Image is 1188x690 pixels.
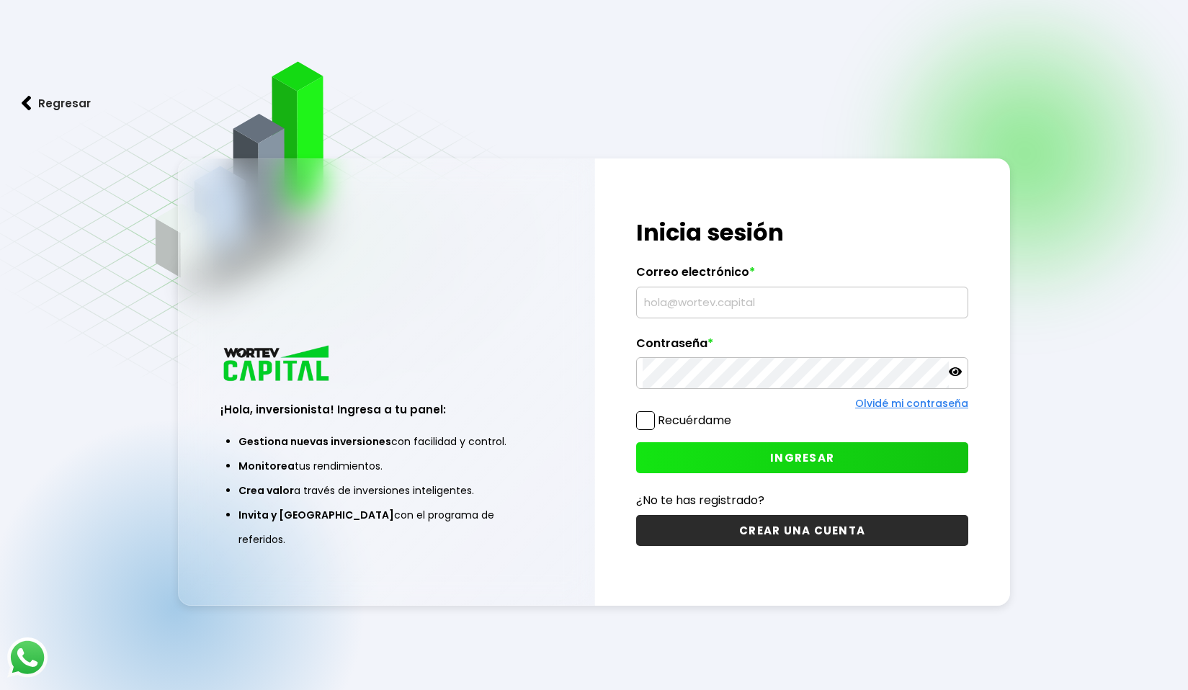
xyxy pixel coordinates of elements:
li: con facilidad y control. [238,429,535,454]
img: flecha izquierda [22,96,32,111]
img: logo_wortev_capital [220,344,334,386]
p: ¿No te has registrado? [636,491,968,509]
label: Recuérdame [658,412,731,429]
span: Invita y [GEOGRAPHIC_DATA] [238,508,394,522]
span: Monitorea [238,459,295,473]
span: Crea valor [238,483,294,498]
a: Olvidé mi contraseña [855,396,968,411]
li: a través de inversiones inteligentes. [238,478,535,503]
li: tus rendimientos. [238,454,535,478]
label: Contraseña [636,336,968,358]
span: Gestiona nuevas inversiones [238,434,391,449]
li: con el programa de referidos. [238,503,535,552]
button: CREAR UNA CUENTA [636,515,968,546]
input: hola@wortev.capital [643,287,962,318]
img: logos_whatsapp-icon.242b2217.svg [7,637,48,678]
h3: ¡Hola, inversionista! Ingresa a tu panel: [220,401,553,418]
h1: Inicia sesión [636,215,968,250]
label: Correo electrónico [636,265,968,287]
button: INGRESAR [636,442,968,473]
a: ¿No te has registrado?CREAR UNA CUENTA [636,491,968,546]
span: INGRESAR [770,450,834,465]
